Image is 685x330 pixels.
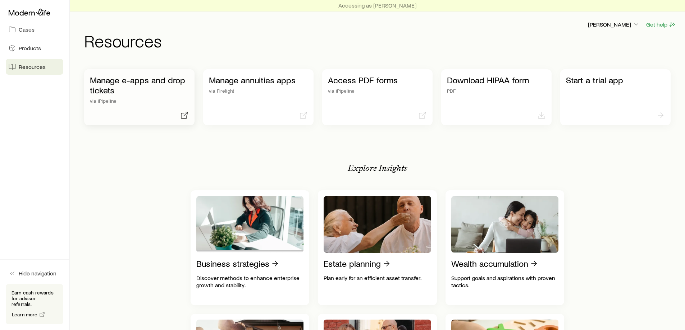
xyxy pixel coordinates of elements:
[19,45,41,52] span: Products
[6,265,63,281] button: Hide navigation
[446,190,565,305] a: Wealth accumulationSupport goals and aspirations with proven tactics.
[196,274,304,289] p: Discover methods to enhance enterprise growth and stability.
[646,20,676,29] button: Get help
[441,69,552,125] a: Download HIPAA formPDF
[12,312,38,317] span: Learn more
[588,20,640,29] button: [PERSON_NAME]
[324,259,381,269] p: Estate planning
[328,88,427,94] p: via iPipeline
[90,98,189,104] p: via iPipeline
[328,75,427,85] p: Access PDF forms
[324,196,431,253] img: Estate planning
[209,75,308,85] p: Manage annuities apps
[6,59,63,75] a: Resources
[447,75,546,85] p: Download HIPAA form
[196,196,304,253] img: Business strategies
[209,88,308,94] p: via Firelight
[19,270,56,277] span: Hide navigation
[451,259,528,269] p: Wealth accumulation
[19,26,35,33] span: Cases
[324,274,431,282] p: Plan early for an efficient asset transfer.
[451,274,559,289] p: Support goals and aspirations with proven tactics.
[6,284,63,324] div: Earn cash rewards for advisor referrals.Learn more
[12,290,58,307] p: Earn cash rewards for advisor referrals.
[196,259,269,269] p: Business strategies
[348,163,407,173] p: Explore Insights
[6,22,63,37] a: Cases
[318,190,437,305] a: Estate planningPlan early for an efficient asset transfer.
[451,196,559,253] img: Wealth accumulation
[90,75,189,95] p: Manage e-apps and drop tickets
[588,21,640,28] p: [PERSON_NAME]
[6,40,63,56] a: Products
[84,32,676,49] h1: Resources
[447,88,546,94] p: PDF
[566,75,665,85] p: Start a trial app
[338,2,416,9] p: Accessing as [PERSON_NAME]
[19,63,46,70] span: Resources
[191,190,310,305] a: Business strategiesDiscover methods to enhance enterprise growth and stability.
